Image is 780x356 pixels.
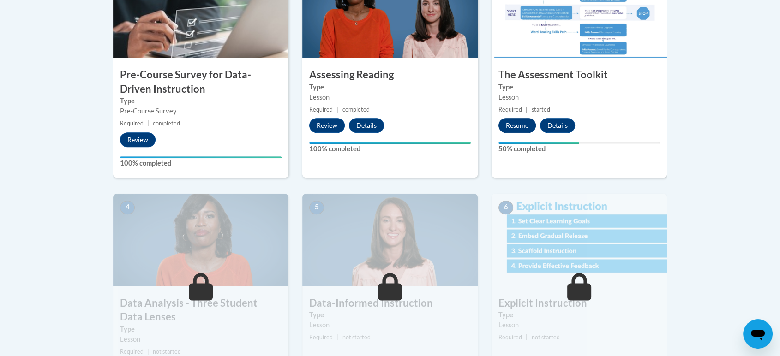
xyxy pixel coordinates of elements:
[120,158,282,168] label: 100% completed
[498,320,660,330] div: Lesson
[309,106,333,113] span: Required
[531,334,559,341] span: not started
[120,106,282,116] div: Pre-Course Survey
[309,92,471,102] div: Lesson
[492,296,667,310] h3: Explicit Instruction
[492,68,667,82] h3: The Assessment Toolkit
[743,319,773,349] iframe: Button to launch messaging window
[342,106,369,113] span: completed
[336,334,338,341] span: |
[147,120,149,127] span: |
[498,334,522,341] span: Required
[120,348,144,355] span: Required
[309,118,345,133] button: Review
[309,144,471,154] label: 100% completed
[309,82,471,92] label: Type
[113,68,288,96] h3: Pre-Course Survey for Data-Driven Instruction
[302,296,478,310] h3: Data-Informed Instruction
[531,106,550,113] span: started
[498,144,660,154] label: 50% completed
[526,106,528,113] span: |
[120,334,282,344] div: Lesson
[153,120,180,127] span: completed
[120,156,282,158] div: Your progress
[526,334,528,341] span: |
[540,118,575,133] button: Details
[349,118,384,133] button: Details
[113,194,288,286] img: Course Image
[302,194,478,286] img: Course Image
[113,296,288,325] h3: Data Analysis - Three Student Data Lenses
[302,68,478,82] h3: Assessing Reading
[120,120,144,127] span: Required
[498,118,536,133] button: Resume
[120,132,156,147] button: Review
[120,96,282,106] label: Type
[492,194,667,286] img: Course Image
[147,348,149,355] span: |
[498,142,579,144] div: Your progress
[309,142,471,144] div: Your progress
[120,324,282,334] label: Type
[336,106,338,113] span: |
[498,310,660,320] label: Type
[120,201,135,214] span: 4
[153,348,181,355] span: not started
[498,82,660,92] label: Type
[498,106,522,113] span: Required
[309,201,324,214] span: 5
[309,320,471,330] div: Lesson
[342,334,370,341] span: not started
[309,334,333,341] span: Required
[498,201,513,214] span: 6
[309,310,471,320] label: Type
[498,92,660,102] div: Lesson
